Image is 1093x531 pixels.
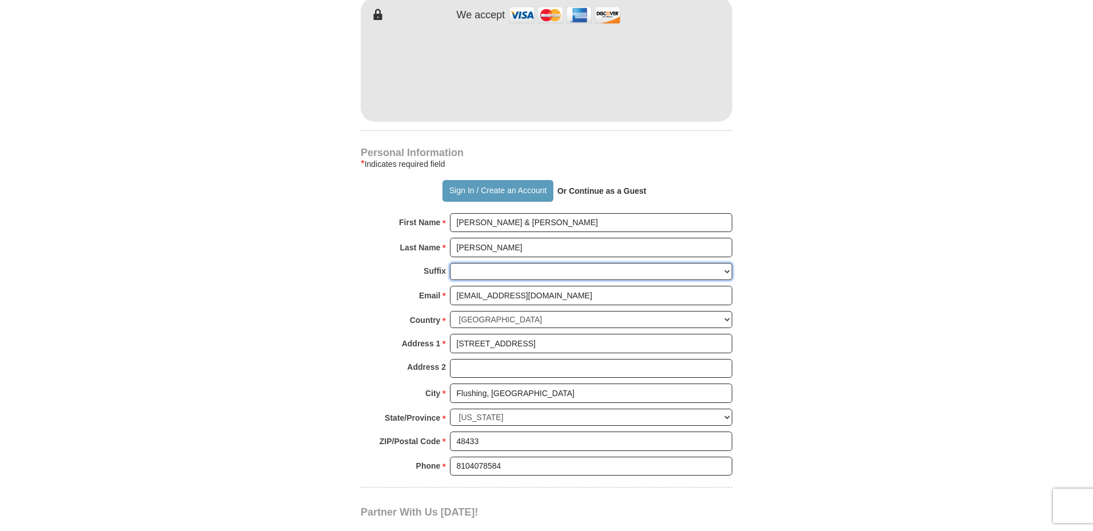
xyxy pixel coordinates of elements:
strong: Address 2 [407,359,446,375]
strong: Country [410,312,441,328]
span: Partner With Us [DATE]! [361,506,478,518]
h4: Personal Information [361,148,732,157]
strong: Email [419,288,440,304]
strong: State/Province [385,410,440,426]
strong: First Name [399,214,440,230]
div: Indicates required field [361,157,732,171]
strong: City [425,385,440,401]
strong: Phone [416,458,441,474]
strong: Address 1 [402,336,441,352]
strong: Last Name [400,239,441,255]
strong: Or Continue as a Guest [557,186,647,195]
img: credit cards accepted [508,3,622,27]
h4: We accept [457,9,505,22]
strong: Suffix [424,263,446,279]
button: Sign In / Create an Account [442,180,553,202]
strong: ZIP/Postal Code [380,433,441,449]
